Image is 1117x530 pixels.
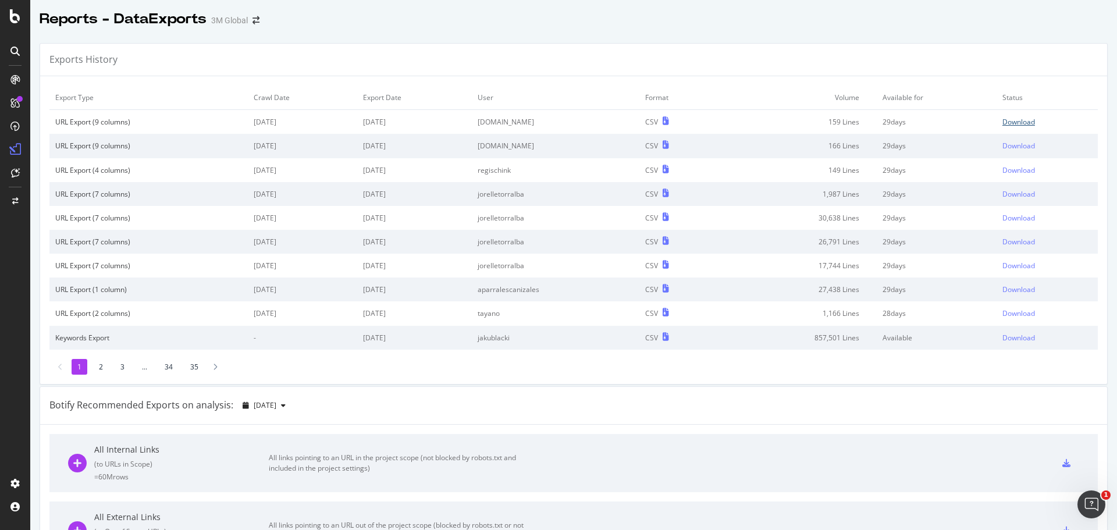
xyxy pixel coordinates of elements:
div: CSV [645,117,658,127]
td: 29 days [877,278,997,301]
td: [DATE] [357,206,472,230]
td: Status [997,86,1098,110]
div: URL Export (7 columns) [55,189,242,199]
div: Reports - DataExports [40,9,207,29]
td: 30,638 Lines [721,206,877,230]
div: ( to URLs in Scope ) [94,459,269,469]
div: CSV [645,165,658,175]
div: CSV [645,284,658,294]
td: aparralescanizales [472,278,640,301]
td: 29 days [877,206,997,230]
a: Download [1002,213,1092,223]
div: Download [1002,261,1035,271]
td: [DATE] [248,110,357,134]
td: [DOMAIN_NAME] [472,134,640,158]
td: 29 days [877,158,997,182]
li: 3 [115,359,130,375]
td: jorelletorralba [472,254,640,278]
div: Download [1002,165,1035,175]
td: 26,791 Lines [721,230,877,254]
div: 3M Global [211,15,248,26]
td: [DATE] [248,206,357,230]
div: CSV [645,189,658,199]
td: [DATE] [248,230,357,254]
div: Download [1002,117,1035,127]
div: URL Export (7 columns) [55,261,242,271]
td: 28 days [877,301,997,325]
span: 1 [1101,490,1111,500]
a: Download [1002,189,1092,199]
div: Keywords Export [55,333,242,343]
td: Export Date [357,86,472,110]
a: Download [1002,117,1092,127]
div: CSV [645,237,658,247]
div: = 60M rows [94,472,269,482]
div: Download [1002,308,1035,318]
td: 159 Lines [721,110,877,134]
div: URL Export (2 columns) [55,308,242,318]
div: URL Export (7 columns) [55,213,242,223]
td: jakublacki [472,326,640,350]
td: 149 Lines [721,158,877,182]
a: Download [1002,237,1092,247]
td: [DATE] [248,134,357,158]
a: Download [1002,284,1092,294]
div: CSV [645,213,658,223]
div: All External Links [94,511,269,523]
div: arrow-right-arrow-left [252,16,259,24]
td: jorelletorralba [472,206,640,230]
div: Download [1002,284,1035,294]
td: Export Type [49,86,248,110]
td: [DATE] [248,278,357,301]
td: [DATE] [357,301,472,325]
td: regischink [472,158,640,182]
td: Available for [877,86,997,110]
div: Download [1002,213,1035,223]
td: Format [639,86,721,110]
td: [DATE] [248,254,357,278]
li: 1 [72,359,87,375]
div: Download [1002,237,1035,247]
td: [DATE] [248,182,357,206]
div: Exports History [49,53,118,66]
td: 1,987 Lines [721,182,877,206]
div: All Internal Links [94,444,269,456]
div: csv-export [1062,459,1070,467]
div: URL Export (9 columns) [55,141,242,151]
td: 857,501 Lines [721,326,877,350]
td: Volume [721,86,877,110]
td: User [472,86,640,110]
div: CSV [645,308,658,318]
td: tayano [472,301,640,325]
td: [DATE] [248,301,357,325]
span: 2025 Sep. 7th [254,400,276,410]
td: [DATE] [357,158,472,182]
td: [DATE] [357,230,472,254]
td: - [248,326,357,350]
td: 166 Lines [721,134,877,158]
div: Download [1002,141,1035,151]
li: 34 [159,359,179,375]
td: [DATE] [357,326,472,350]
td: 29 days [877,134,997,158]
div: CSV [645,261,658,271]
td: [DATE] [357,110,472,134]
td: [DATE] [357,182,472,206]
td: jorelletorralba [472,182,640,206]
a: Download [1002,141,1092,151]
button: [DATE] [238,396,290,415]
div: Botify Recommended Exports on analysis: [49,399,233,412]
td: [DATE] [357,278,472,301]
td: 17,744 Lines [721,254,877,278]
td: [DOMAIN_NAME] [472,110,640,134]
td: 29 days [877,182,997,206]
td: 27,438 Lines [721,278,877,301]
td: [DATE] [357,134,472,158]
div: URL Export (9 columns) [55,117,242,127]
td: [DATE] [248,158,357,182]
td: [DATE] [357,254,472,278]
div: All links pointing to an URL in the project scope (not blocked by robots.txt and included in the ... [269,453,531,474]
div: URL Export (4 columns) [55,165,242,175]
a: Download [1002,308,1092,318]
div: CSV [645,333,658,343]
